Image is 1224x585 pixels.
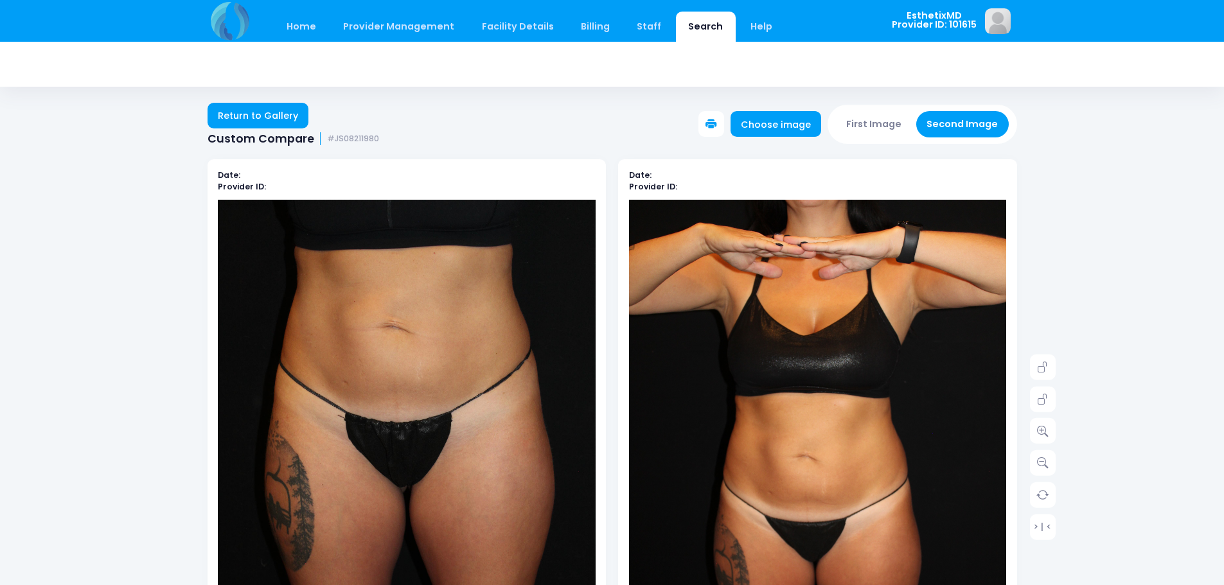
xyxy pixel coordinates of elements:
img: image [985,8,1011,34]
a: Home [274,12,329,42]
span: Custom Compare [208,132,314,146]
button: First Image [836,111,912,137]
button: Second Image [916,111,1009,137]
b: Date: [629,170,652,180]
b: Provider ID: [629,181,677,192]
a: Help [738,12,785,42]
a: Billing [568,12,622,42]
a: Facility Details [469,12,566,42]
a: Staff [625,12,674,42]
a: > | < [1030,514,1056,539]
b: Provider ID: [218,181,266,192]
a: Choose image [731,111,822,137]
b: Date: [218,170,240,180]
a: Return to Gallery [208,103,309,128]
a: Search [676,12,736,42]
a: Provider Management [331,12,467,42]
span: EsthetixMD Provider ID: 101615 [892,11,977,30]
small: #JS08211980 [327,134,379,144]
